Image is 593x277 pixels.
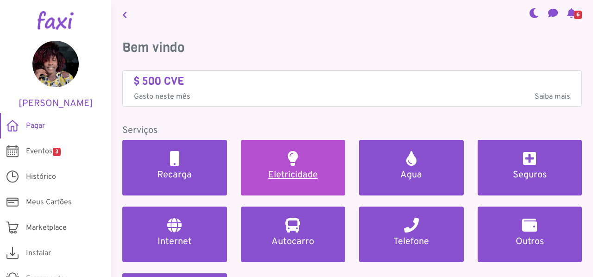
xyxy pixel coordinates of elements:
[133,170,216,181] h5: Recarga
[574,11,582,19] span: 6
[134,75,570,103] a: $ 500 CVE Gasto neste mêsSaiba mais
[252,236,334,247] h5: Autocarro
[489,170,571,181] h5: Seguros
[478,207,582,262] a: Outros
[122,125,582,136] h5: Serviços
[122,40,582,56] h3: Bem vindo
[14,41,97,109] a: [PERSON_NAME]
[26,146,61,157] span: Eventos
[134,91,570,102] p: Gasto neste mês
[26,248,51,259] span: Instalar
[26,222,67,233] span: Marketplace
[241,207,346,262] a: Autocarro
[370,170,453,181] h5: Agua
[241,140,346,195] a: Eletricidade
[53,148,61,156] span: 3
[478,140,582,195] a: Seguros
[252,170,334,181] h5: Eletricidade
[359,140,464,195] a: Agua
[134,75,570,88] h4: $ 500 CVE
[122,140,227,195] a: Recarga
[26,120,45,132] span: Pagar
[14,98,97,109] h5: [PERSON_NAME]
[535,91,570,102] span: Saiba mais
[26,171,56,183] span: Histórico
[489,236,571,247] h5: Outros
[133,236,216,247] h5: Internet
[26,197,72,208] span: Meus Cartões
[370,236,453,247] h5: Telefone
[359,207,464,262] a: Telefone
[122,207,227,262] a: Internet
